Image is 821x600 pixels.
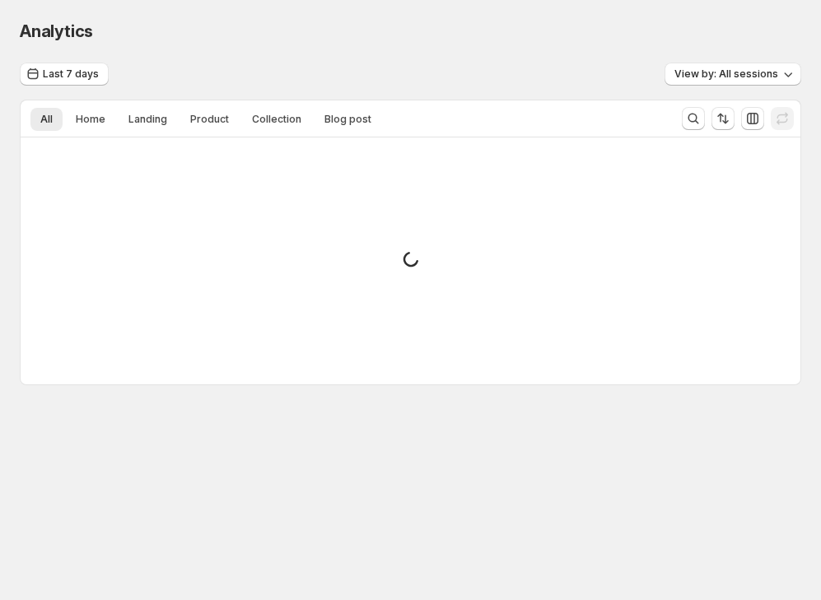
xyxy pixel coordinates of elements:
button: Sort the results [711,107,735,130]
button: View by: All sessions [665,63,801,86]
span: Last 7 days [43,67,99,81]
span: Analytics [20,21,93,41]
button: Last 7 days [20,63,109,86]
span: All [40,113,53,126]
span: Home [76,113,105,126]
span: Collection [252,113,301,126]
span: Landing [128,113,167,126]
span: Product [190,113,229,126]
button: Search and filter results [682,107,705,130]
span: View by: All sessions [674,67,778,81]
span: Blog post [324,113,371,126]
